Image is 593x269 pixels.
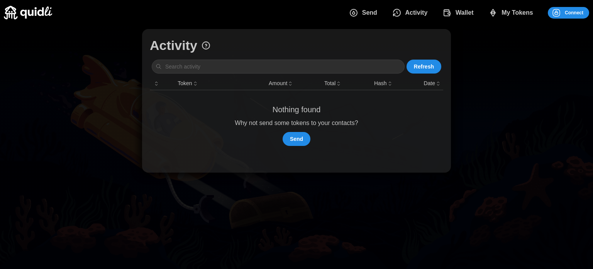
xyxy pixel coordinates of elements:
[374,79,393,88] button: Hash
[548,7,589,19] button: Connect
[407,60,441,74] button: Refresh
[483,5,542,21] button: My Tokens
[4,6,52,19] img: Quidli
[152,60,405,74] input: Search activity
[178,79,198,88] button: Token
[414,60,434,73] span: Refresh
[178,79,192,88] p: Token
[424,79,441,88] button: Date
[343,5,386,21] button: Send
[283,132,310,146] button: Send
[269,79,287,88] p: Amount
[324,79,342,88] button: Total
[273,105,321,115] h1: Nothing found
[456,5,474,21] span: Wallet
[235,118,358,128] p: Why not send some tokens to your contacts?
[324,79,336,88] p: Total
[290,132,303,146] span: Send
[565,7,583,18] span: Connect
[502,5,533,21] span: My Tokens
[374,79,387,88] p: Hash
[424,79,435,88] p: Date
[436,5,482,21] button: Wallet
[269,79,293,88] button: Amount
[150,37,197,54] h1: Activity
[386,5,436,21] button: Activity
[362,5,377,21] span: Send
[405,5,428,21] span: Activity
